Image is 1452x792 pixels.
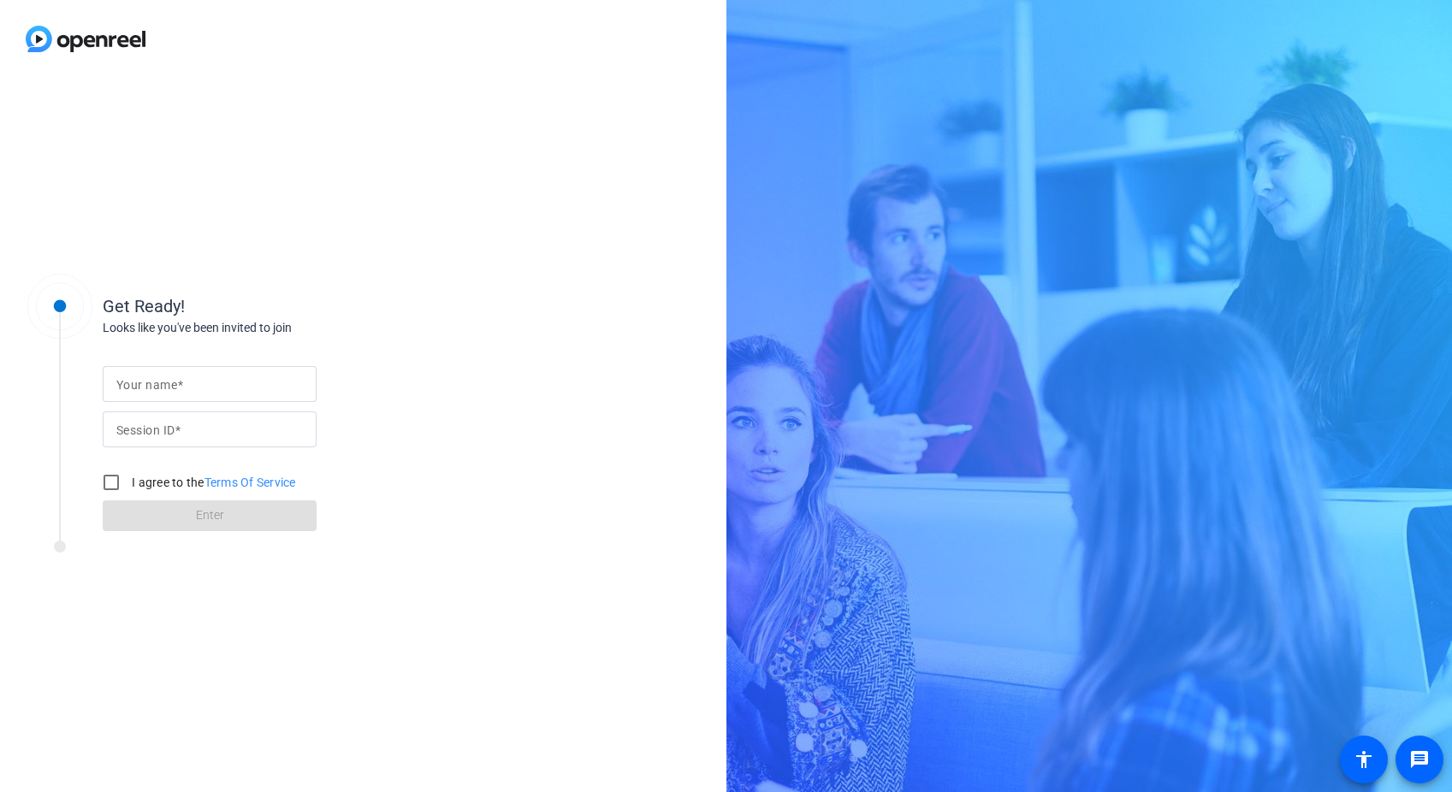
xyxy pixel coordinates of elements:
[116,423,175,437] mat-label: Session ID
[204,476,296,489] a: Terms Of Service
[1409,749,1430,770] mat-icon: message
[103,293,445,319] div: Get Ready!
[116,378,177,392] mat-label: Your name
[128,474,296,491] label: I agree to the
[103,319,445,337] div: Looks like you've been invited to join
[1354,749,1374,770] mat-icon: accessibility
